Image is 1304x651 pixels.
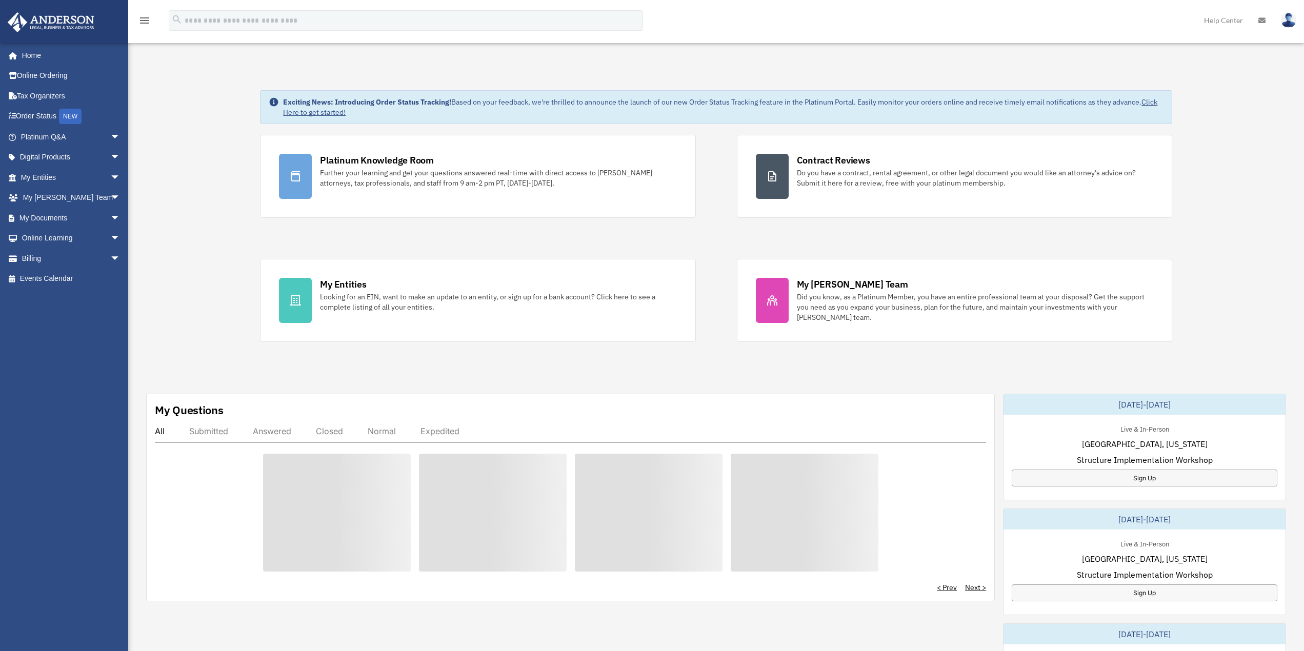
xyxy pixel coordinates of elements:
span: arrow_drop_down [110,228,131,249]
span: [GEOGRAPHIC_DATA], [US_STATE] [1082,438,1208,450]
span: arrow_drop_down [110,188,131,209]
a: Click Here to get started! [283,97,1157,117]
a: Sign Up [1012,470,1277,486]
div: Further your learning and get your questions answered real-time with direct access to [PERSON_NAM... [320,168,676,188]
div: Do you have a contract, rental agreement, or other legal document you would like an attorney's ad... [797,168,1153,188]
div: Normal [368,426,396,436]
a: Next > [965,582,986,593]
div: Submitted [189,426,228,436]
span: Structure Implementation Workshop [1077,568,1213,581]
div: [DATE]-[DATE] [1004,509,1286,530]
a: Order StatusNEW [7,106,136,127]
a: Billingarrow_drop_down [7,248,136,269]
div: My Questions [155,402,224,418]
i: search [171,14,183,25]
a: My Entities Looking for an EIN, want to make an update to an entity, or sign up for a bank accoun... [260,259,695,342]
a: My [PERSON_NAME] Team Did you know, as a Platinum Member, you have an entire professional team at... [737,259,1172,342]
a: Events Calendar [7,269,136,289]
a: My Entitiesarrow_drop_down [7,167,136,188]
a: Home [7,45,131,66]
div: Answered [253,426,291,436]
span: Structure Implementation Workshop [1077,454,1213,466]
img: Anderson Advisors Platinum Portal [5,12,97,32]
div: Contract Reviews [797,154,870,167]
span: arrow_drop_down [110,208,131,229]
div: Live & In-Person [1112,423,1177,434]
a: < Prev [937,582,957,593]
div: Closed [316,426,343,436]
strong: Exciting News: Introducing Order Status Tracking! [283,97,451,107]
div: Did you know, as a Platinum Member, you have an entire professional team at your disposal? Get th... [797,292,1153,322]
a: Digital Productsarrow_drop_down [7,147,136,168]
div: Based on your feedback, we're thrilled to announce the launch of our new Order Status Tracking fe... [283,97,1163,117]
a: Platinum Q&Aarrow_drop_down [7,127,136,147]
i: menu [138,14,151,27]
div: All [155,426,165,436]
div: Platinum Knowledge Room [320,154,434,167]
div: Looking for an EIN, want to make an update to an entity, or sign up for a bank account? Click her... [320,292,676,312]
div: [DATE]-[DATE] [1004,624,1286,644]
div: NEW [59,109,82,124]
div: My [PERSON_NAME] Team [797,278,908,291]
a: Online Learningarrow_drop_down [7,228,136,249]
a: Contract Reviews Do you have a contract, rental agreement, or other legal document you would like... [737,135,1172,218]
img: User Pic [1281,13,1296,28]
div: Expedited [420,426,459,436]
span: arrow_drop_down [110,248,131,269]
span: [GEOGRAPHIC_DATA], [US_STATE] [1082,553,1208,565]
a: Tax Organizers [7,86,136,106]
div: Live & In-Person [1112,538,1177,548]
a: Sign Up [1012,584,1277,601]
a: My Documentsarrow_drop_down [7,208,136,228]
a: Online Ordering [7,66,136,86]
div: [DATE]-[DATE] [1004,394,1286,415]
a: menu [138,18,151,27]
div: My Entities [320,278,366,291]
span: arrow_drop_down [110,127,131,148]
a: Platinum Knowledge Room Further your learning and get your questions answered real-time with dire... [260,135,695,218]
span: arrow_drop_down [110,167,131,188]
a: My [PERSON_NAME] Teamarrow_drop_down [7,188,136,208]
span: arrow_drop_down [110,147,131,168]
